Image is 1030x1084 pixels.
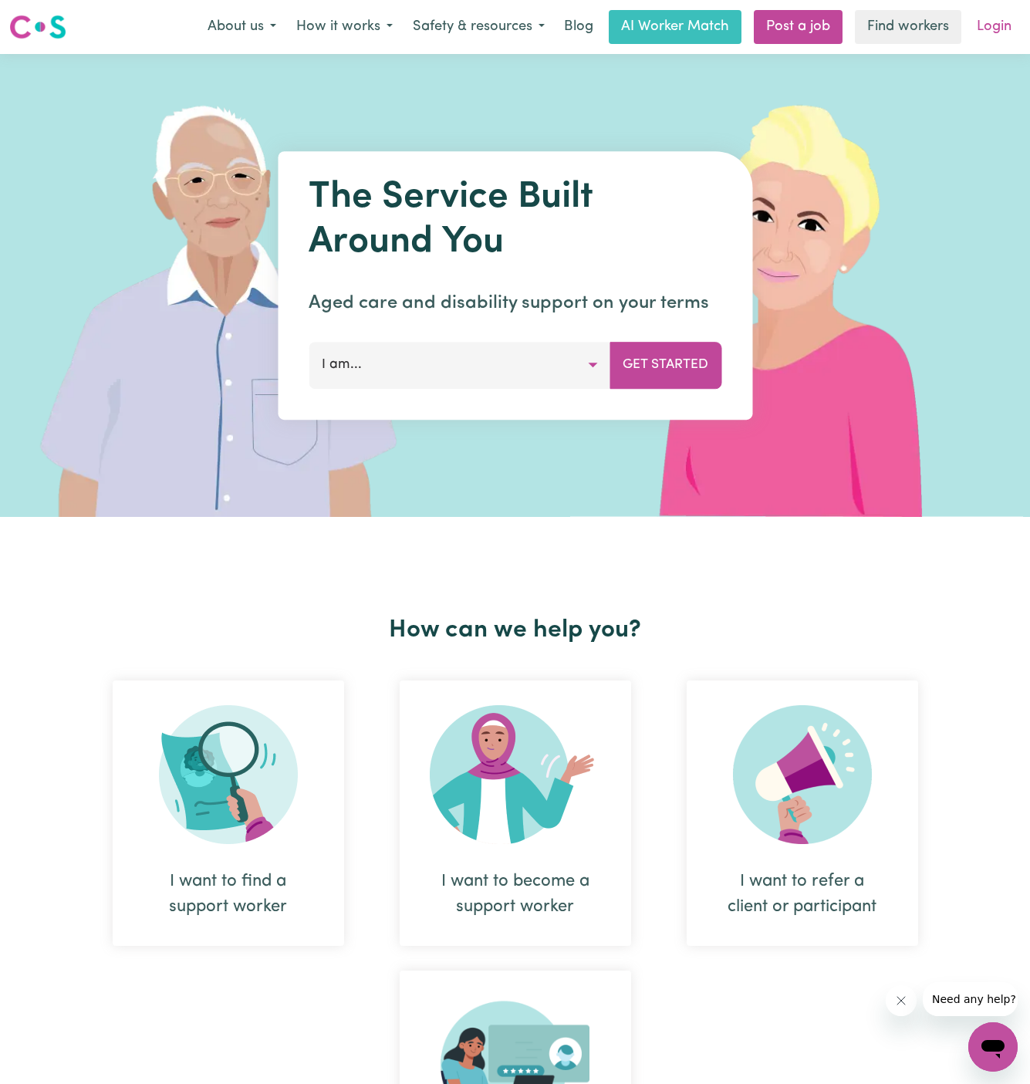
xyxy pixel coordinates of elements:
[403,11,555,43] button: Safety & resources
[886,985,917,1016] iframe: Close message
[754,10,843,44] a: Post a job
[555,10,603,44] a: Blog
[968,10,1021,44] a: Login
[85,616,946,645] h2: How can we help you?
[400,680,631,946] div: I want to become a support worker
[923,982,1018,1016] iframe: Message from company
[198,11,286,43] button: About us
[609,10,741,44] a: AI Worker Match
[309,289,721,317] p: Aged care and disability support on your terms
[286,11,403,43] button: How it works
[687,680,918,946] div: I want to refer a client or participant
[309,342,610,388] button: I am...
[9,9,66,45] a: Careseekers logo
[724,869,881,920] div: I want to refer a client or participant
[437,869,594,920] div: I want to become a support worker
[610,342,721,388] button: Get Started
[855,10,961,44] a: Find workers
[733,705,872,844] img: Refer
[159,705,298,844] img: Search
[309,176,721,265] h1: The Service Built Around You
[9,13,66,41] img: Careseekers logo
[150,869,307,920] div: I want to find a support worker
[113,680,344,946] div: I want to find a support worker
[430,705,601,844] img: Become Worker
[968,1022,1018,1072] iframe: Button to launch messaging window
